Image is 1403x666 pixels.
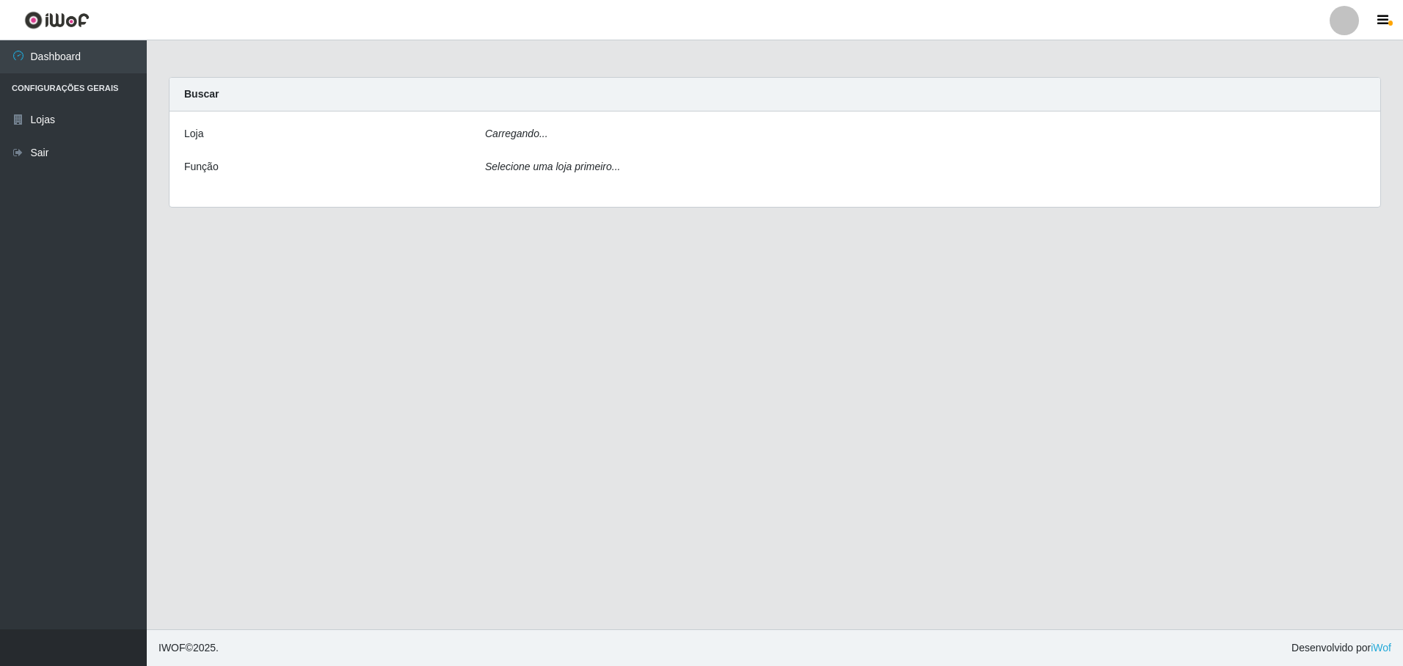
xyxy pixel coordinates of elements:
[158,640,219,656] span: © 2025 .
[485,161,620,172] i: Selecione uma loja primeiro...
[24,11,90,29] img: CoreUI Logo
[1291,640,1391,656] span: Desenvolvido por
[1371,642,1391,654] a: iWof
[184,159,219,175] label: Função
[485,128,548,139] i: Carregando...
[158,642,186,654] span: IWOF
[184,88,219,100] strong: Buscar
[184,126,203,142] label: Loja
